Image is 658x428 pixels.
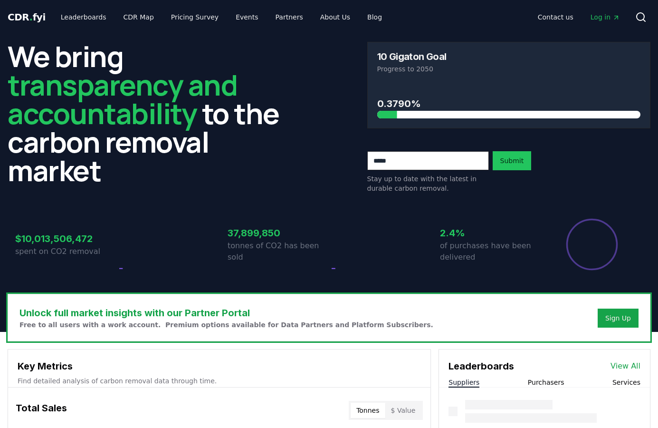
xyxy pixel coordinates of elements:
span: transparency and accountability [8,65,237,133]
button: Services [612,378,640,387]
a: CDR.fyi [8,10,46,24]
span: . [29,11,33,23]
p: spent on CO2 removal [15,246,117,257]
p: of purchases have been delivered [440,240,542,263]
h2: We bring to the carbon removal market [8,42,291,185]
a: View All [610,360,640,372]
h3: 37,899,850 [228,226,329,240]
p: Free to all users with a work account. Premium options available for Data Partners and Platform S... [19,320,433,330]
a: Blog [360,9,390,26]
p: Progress to 2050 [377,64,641,74]
span: CDR fyi [8,11,46,23]
button: Suppliers [448,378,479,387]
button: Submit [493,151,532,170]
h3: 0.3790% [377,97,641,111]
button: Tonnes [351,403,385,418]
h3: Total Sales [16,401,67,420]
nav: Main [53,9,390,26]
span: Log in [591,12,620,22]
a: Partners [268,9,311,26]
h3: Key Metrics [18,359,421,373]
h3: 2.4% [440,226,542,240]
button: Purchasers [528,378,564,387]
button: $ Value [385,403,421,418]
div: Percentage of sales delivered [565,218,619,271]
a: Pricing Survey [163,9,226,26]
a: Log in [583,9,628,26]
h3: Unlock full market insights with our Partner Portal [19,306,433,320]
h3: $10,013,506,472 [15,232,117,246]
p: Stay up to date with the latest in durable carbon removal. [367,174,489,193]
p: tonnes of CO2 has been sold [228,240,329,263]
a: CDR Map [116,9,162,26]
a: Events [228,9,266,26]
button: Sign Up [598,309,639,328]
a: About Us [313,9,358,26]
h3: Leaderboards [448,359,514,373]
a: Contact us [530,9,581,26]
h3: 10 Gigaton Goal [377,52,447,61]
nav: Main [530,9,628,26]
a: Sign Up [605,313,631,323]
p: Find detailed analysis of carbon removal data through time. [18,376,421,386]
a: Leaderboards [53,9,114,26]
